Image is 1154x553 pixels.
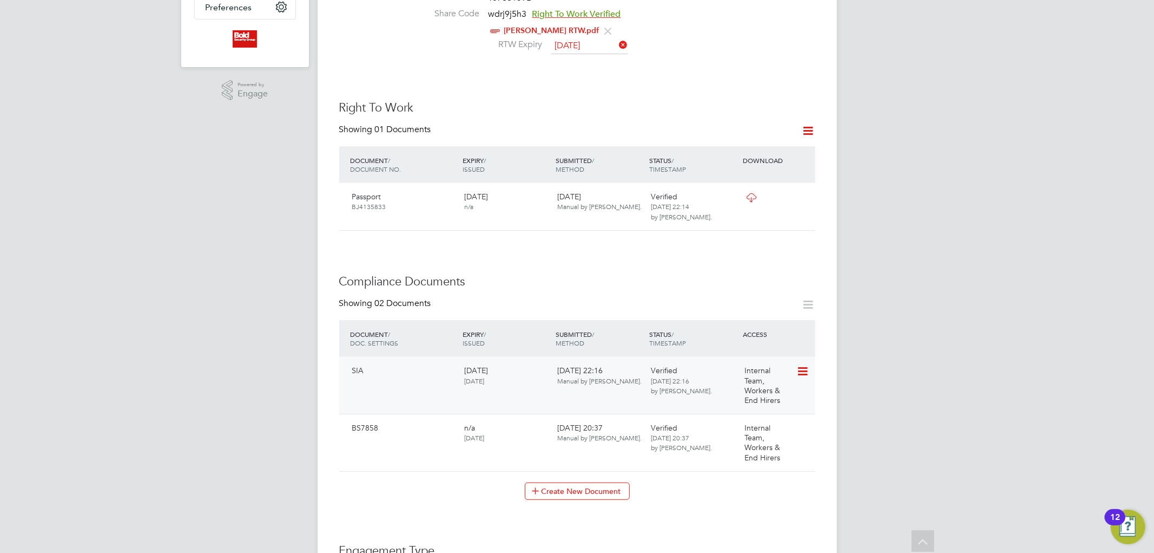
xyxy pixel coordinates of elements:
span: / [484,156,486,165]
div: STATUS [647,324,740,353]
span: Preferences [206,2,252,12]
div: EXPIRY [460,324,553,353]
span: Verified [651,423,677,433]
span: n/a [464,202,473,211]
h3: Compliance Documents [339,274,815,290]
button: Create New Document [525,483,630,500]
span: / [592,156,595,165]
div: [DATE] [553,187,647,216]
span: DOCUMENT NO. [351,165,401,173]
span: Powered by [238,80,268,89]
div: SUBMITTED [553,151,647,179]
span: 01 Documents [375,124,431,135]
div: DOWNLOAD [740,151,815,170]
a: [PERSON_NAME] RTW.pdf [504,26,599,35]
span: METHOD [556,165,585,173]
span: wdrj9j5h3 [489,9,527,19]
span: SIA [352,366,364,375]
span: Internal Team, Workers & End Hirers [744,366,780,405]
h3: Right To Work [339,100,815,116]
div: Showing [339,298,433,309]
span: / [671,156,674,165]
span: Manual by [PERSON_NAME]. [558,202,642,211]
span: / [388,156,391,165]
input: Select one [551,38,628,54]
span: TIMESTAMP [649,165,686,173]
span: / [388,330,391,339]
span: [DATE] 22:16 by [PERSON_NAME]. [651,376,712,395]
span: by [PERSON_NAME]. [651,212,712,221]
span: [DATE] 22:14 [651,202,689,211]
a: Powered byEngage [222,80,268,101]
span: BS7858 [352,423,379,433]
span: DOC. SETTINGS [351,339,399,347]
span: n/a [464,423,475,433]
div: ACCESS [740,324,815,344]
span: / [671,330,674,339]
span: [DATE] [464,376,484,385]
span: ISSUED [463,339,485,347]
a: Go to home page [194,30,296,48]
span: Internal Team, Workers & End Hirers [744,423,780,463]
label: RTW Expiry [489,39,543,50]
span: [DATE] [464,433,484,442]
span: [DATE] 20:37 [558,423,642,443]
span: 02 Documents [375,298,431,309]
div: Passport [348,187,460,216]
div: SUBMITTED [553,324,647,353]
span: METHOD [556,339,585,347]
span: / [484,330,486,339]
span: BJ4135833 [352,202,386,211]
span: TIMESTAMP [649,339,686,347]
div: STATUS [647,151,740,179]
span: Right To Work Verified [532,9,621,19]
label: Share Code [404,8,480,19]
span: [DATE] 20:37 by [PERSON_NAME]. [651,433,712,452]
span: Verified [651,192,677,201]
div: 12 [1110,517,1120,531]
img: bold-logo-retina.png [233,30,257,48]
div: [DATE] [460,187,553,216]
span: [DATE] [464,366,488,375]
span: [DATE] 22:16 [558,366,642,385]
button: Open Resource Center, 12 new notifications [1111,510,1145,544]
span: Manual by [PERSON_NAME]. [558,433,642,442]
span: / [592,330,595,339]
span: Manual by [PERSON_NAME]. [558,376,642,385]
span: ISSUED [463,165,485,173]
div: DOCUMENT [348,151,460,179]
span: Verified [651,366,677,375]
div: EXPIRY [460,151,553,179]
div: Showing [339,124,433,135]
div: DOCUMENT [348,324,460,353]
span: Engage [238,89,268,99]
